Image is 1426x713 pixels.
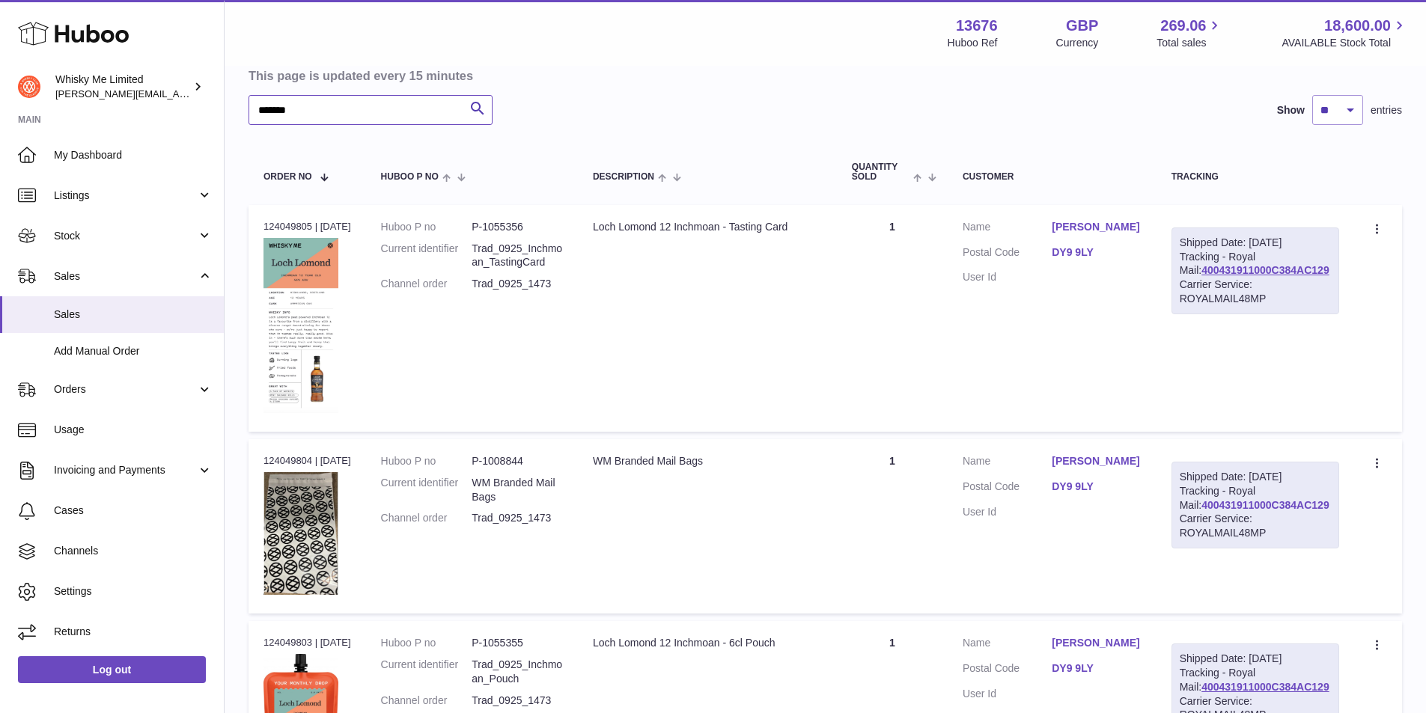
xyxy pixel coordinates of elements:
dd: Trad_0925_1473 [472,277,563,291]
div: Carrier Service: ROYALMAIL48MP [1180,278,1331,306]
div: Customer [963,172,1142,182]
span: Settings [54,584,213,599]
span: Quantity Sold [852,162,909,182]
dd: Trad_0925_1473 [472,511,563,525]
dd: Trad_0925_1473 [472,694,563,708]
label: Show [1277,103,1305,117]
div: Shipped Date: [DATE] [1180,652,1331,666]
a: 400431911000C384AC129 [1201,499,1329,511]
dt: Current identifier [381,476,472,504]
span: Cases [54,504,213,518]
dt: Huboo P no [381,636,472,650]
a: 400431911000C384AC129 [1201,264,1329,276]
div: Tracking - Royal Mail: [1171,227,1339,314]
dt: Channel order [381,694,472,708]
img: 1725358317.png [263,472,338,595]
div: 124049805 | [DATE] [263,220,351,233]
div: Loch Lomond 12 Inchmoan - 6cl Pouch [593,636,822,650]
strong: 13676 [956,16,998,36]
span: Order No [263,172,312,182]
dt: Huboo P no [381,220,472,234]
dt: User Id [963,687,1052,701]
dd: Trad_0925_Inchmoan_Pouch [472,658,563,686]
div: 124049803 | [DATE] [263,636,351,649]
span: [PERSON_NAME][EMAIL_ADDRESS][DOMAIN_NAME] [55,88,300,100]
div: Shipped Date: [DATE] [1180,470,1331,484]
dd: P-1008844 [472,454,563,468]
div: WM Branded Mail Bags [593,454,822,468]
dt: User Id [963,270,1052,284]
td: 1 [837,205,948,432]
a: [PERSON_NAME] [1052,220,1141,234]
a: DY9 9LY [1052,480,1141,494]
a: Log out [18,656,206,683]
td: 1 [837,439,948,613]
dt: Name [963,220,1052,238]
div: 124049804 | [DATE] [263,454,351,468]
div: Currency [1056,36,1099,50]
div: Tracking [1171,172,1339,182]
strong: GBP [1066,16,1098,36]
dt: Huboo P no [381,454,472,468]
span: Invoicing and Payments [54,463,197,477]
a: DY9 9LY [1052,661,1141,676]
a: 18,600.00 AVAILABLE Stock Total [1282,16,1408,50]
span: Sales [54,307,213,322]
span: 269.06 [1160,16,1206,36]
dt: Current identifier [381,658,472,686]
span: entries [1371,103,1402,117]
dd: Trad_0925_Inchmoan_TastingCard [472,242,563,270]
div: Carrier Service: ROYALMAIL48MP [1180,512,1331,540]
dd: P-1055356 [472,220,563,234]
div: Whisky Me Limited [55,73,190,101]
span: Sales [54,269,197,284]
img: frances@whiskyshop.com [18,76,40,98]
div: Tracking - Royal Mail: [1171,462,1339,548]
span: My Dashboard [54,148,213,162]
span: Description [593,172,654,182]
dt: User Id [963,505,1052,519]
h3: This page is updated every 15 minutes [249,67,1398,84]
span: Channels [54,544,213,558]
span: Add Manual Order [54,344,213,358]
a: 269.06 Total sales [1157,16,1223,50]
dt: Current identifier [381,242,472,270]
dd: WM Branded Mail Bags [472,476,563,504]
a: 400431911000C384AC129 [1201,681,1329,693]
dt: Postal Code [963,245,1052,263]
dt: Postal Code [963,480,1052,498]
span: Huboo P no [381,172,439,182]
a: [PERSON_NAME] [1052,454,1141,468]
div: Shipped Date: [DATE] [1180,236,1331,250]
dt: Channel order [381,277,472,291]
dd: P-1055355 [472,636,563,650]
dt: Channel order [381,511,472,525]
span: Stock [54,229,197,243]
dt: Name [963,636,1052,654]
span: Returns [54,625,213,639]
a: DY9 9LY [1052,245,1141,260]
dt: Postal Code [963,661,1052,679]
span: 18,600.00 [1324,16,1391,36]
dt: Name [963,454,1052,472]
a: [PERSON_NAME] [1052,636,1141,650]
div: Huboo Ref [948,36,998,50]
img: 136761757010120.png [263,238,338,413]
span: Usage [54,423,213,437]
span: Listings [54,189,197,203]
div: Loch Lomond 12 Inchmoan - Tasting Card [593,220,822,234]
span: Total sales [1157,36,1223,50]
span: Orders [54,382,197,397]
span: AVAILABLE Stock Total [1282,36,1408,50]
